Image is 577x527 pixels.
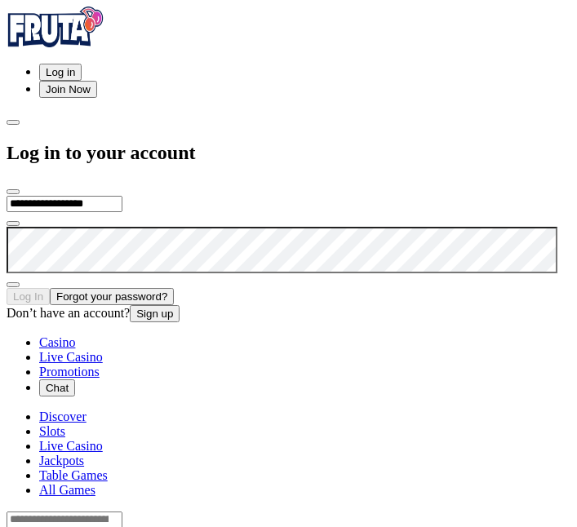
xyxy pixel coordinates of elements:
button: Log In [7,288,50,305]
span: Casino [39,335,75,349]
a: Table Games [39,468,108,482]
span: Live Casino [39,350,103,364]
button: Log in [39,64,82,81]
img: Fruta [7,7,104,47]
button: Forgot your password? [50,288,174,305]
nav: Lobby [7,410,570,498]
a: Fruta [7,36,104,50]
span: Sign up [136,308,173,320]
a: Jackpots [39,454,84,467]
button: eye icon [7,221,20,226]
span: Chat [46,382,69,394]
button: Join Now [39,81,97,98]
a: Slots [39,424,65,438]
span: Log In [13,290,43,303]
h2: Log in to your account [7,142,570,164]
div: Don’t have an account? [7,305,570,322]
span: Join Now [46,83,91,95]
button: Sign up [130,305,180,322]
span: Log in [46,66,75,78]
span: Promotions [39,365,100,379]
a: All Games [39,483,95,497]
a: poker-chip iconLive Casino [39,350,103,364]
button: eye icon [7,282,20,287]
button: headphones iconChat [39,379,75,396]
a: Discover [39,410,87,423]
button: close [7,189,20,194]
a: Live Casino [39,439,103,453]
a: gift-inverted iconPromotions [39,365,100,379]
button: chevron-left icon [7,120,20,125]
a: diamond iconCasino [39,335,75,349]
